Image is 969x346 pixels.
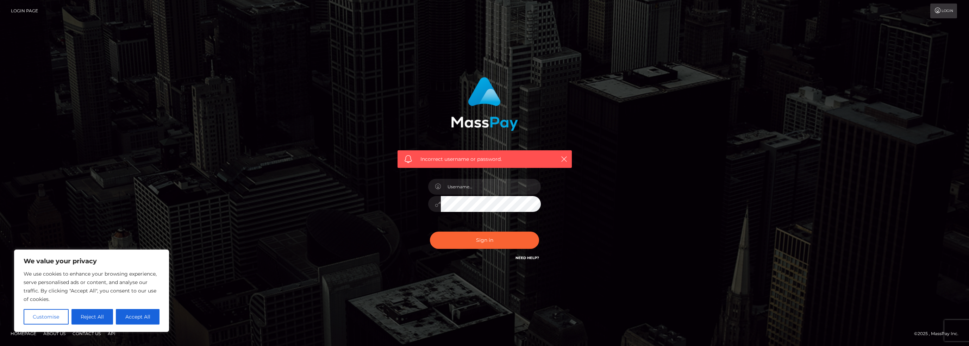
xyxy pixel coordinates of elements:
[105,328,118,339] a: API
[515,256,539,260] a: Need Help?
[116,309,160,325] button: Accept All
[930,4,957,18] a: Login
[420,156,549,163] span: Incorrect username or password.
[70,328,104,339] a: Contact Us
[14,250,169,332] div: We value your privacy
[71,309,113,325] button: Reject All
[430,232,539,249] button: Sign in
[441,179,541,195] input: Username...
[24,270,160,303] p: We use cookies to enhance your browsing experience, serve personalised ads or content, and analys...
[40,328,68,339] a: About Us
[914,330,964,338] div: © 2025 , MassPay Inc.
[451,77,518,131] img: MassPay Login
[11,4,38,18] a: Login Page
[24,309,69,325] button: Customise
[24,257,160,265] p: We value your privacy
[8,328,39,339] a: Homepage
